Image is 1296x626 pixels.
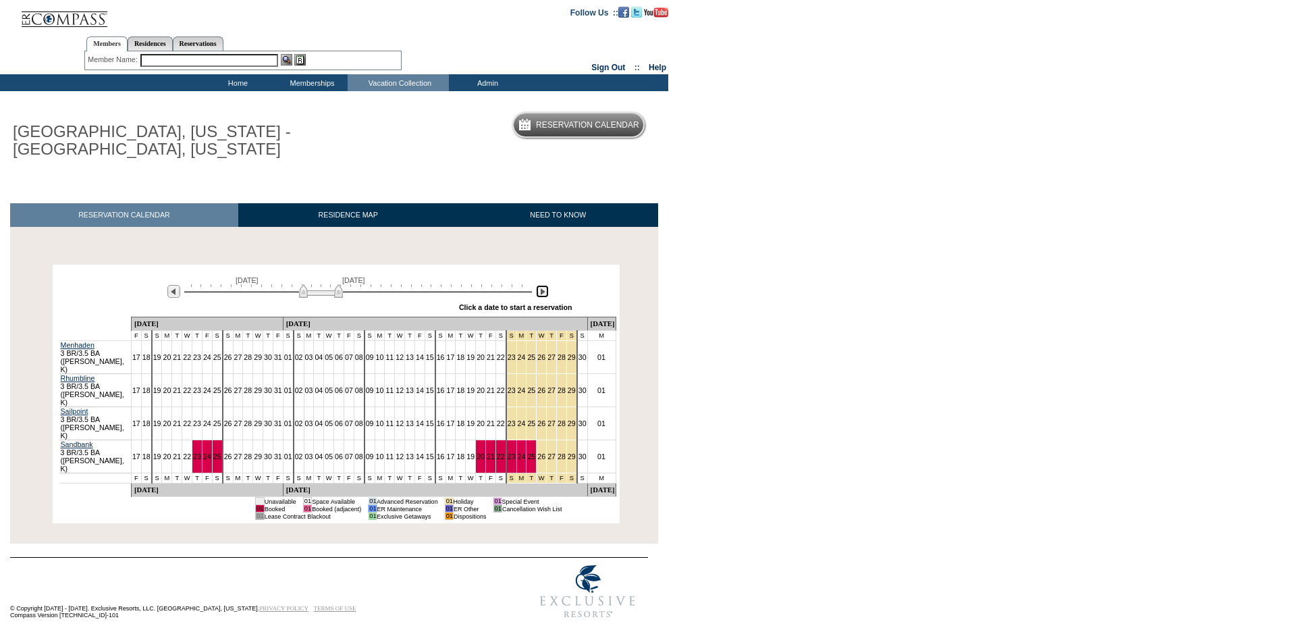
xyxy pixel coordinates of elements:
[375,407,385,440] td: 10
[537,440,547,473] td: 26
[253,341,263,374] td: 29
[59,374,132,407] td: 3 BR/3.5 BA ([PERSON_NAME], K)
[253,331,263,341] td: W
[425,331,435,341] td: S
[344,341,354,374] td: 07
[587,374,616,407] td: 01
[182,407,192,440] td: 22
[324,374,334,407] td: 05
[273,440,283,473] td: 31
[414,407,425,440] td: 14
[456,331,466,341] td: T
[456,407,466,440] td: 18
[199,74,273,91] td: Home
[243,374,253,407] td: 28
[152,440,162,473] td: 19
[304,407,314,440] td: 03
[141,374,151,407] td: 18
[294,407,304,440] td: 02
[172,407,182,440] td: 21
[202,341,212,374] td: 24
[212,407,222,440] td: 25
[644,7,668,16] a: Subscribe to our YouTube Channel
[414,374,425,407] td: 14
[304,331,314,341] td: M
[59,440,132,473] td: 3 BR/3.5 BA ([PERSON_NAME], K)
[456,440,466,473] td: 18
[557,341,567,374] td: 28
[59,407,132,440] td: 3 BR/3.5 BA ([PERSON_NAME], K)
[283,331,293,341] td: S
[128,36,173,51] a: Residences
[364,374,375,407] td: 09
[259,605,308,612] a: PRIVACY POLICY
[243,473,253,484] td: T
[577,331,587,341] td: S
[131,473,141,484] td: F
[385,440,395,473] td: 11
[405,331,415,341] td: T
[587,440,616,473] td: 01
[487,452,495,461] a: 21
[425,407,435,440] td: 15
[446,374,456,407] td: 17
[506,331,516,341] td: Thanksgiving
[435,440,446,473] td: 16
[203,452,211,461] a: 24
[172,440,182,473] td: 21
[223,341,233,374] td: 26
[263,440,273,473] td: 30
[516,374,526,407] td: 24
[131,341,141,374] td: 17
[223,407,233,440] td: 26
[273,341,283,374] td: 31
[385,473,395,484] td: T
[304,341,314,374] td: 03
[458,203,658,227] a: NEED TO KNOW
[395,407,405,440] td: 12
[537,374,547,407] td: 26
[485,331,495,341] td: F
[182,331,192,341] td: W
[631,7,642,18] img: Follow us on Twitter
[141,473,151,484] td: S
[566,341,576,374] td: 29
[618,7,629,16] a: Become our fan on Facebook
[238,203,458,227] a: RESIDENCE MAP
[233,473,243,484] td: M
[495,341,506,374] td: 22
[466,374,476,407] td: 19
[212,341,222,374] td: 25
[59,341,132,374] td: 3 BR/3.5 BA ([PERSON_NAME], K)
[263,341,273,374] td: 30
[61,374,95,382] a: Rhumbline
[273,473,283,484] td: F
[334,440,344,473] td: 06
[587,331,616,341] td: M
[566,440,576,473] td: 29
[334,407,344,440] td: 06
[547,407,557,440] td: 27
[405,341,415,374] td: 13
[324,473,334,484] td: W
[446,407,456,440] td: 17
[516,341,526,374] td: 24
[253,473,263,484] td: W
[223,440,233,473] td: 26
[425,341,435,374] td: 15
[263,473,273,484] td: T
[141,341,151,374] td: 18
[192,473,202,484] td: T
[253,407,263,440] td: 29
[10,120,313,161] h1: [GEOGRAPHIC_DATA], [US_STATE] - [GEOGRAPHIC_DATA], [US_STATE]
[152,473,162,484] td: S
[162,331,172,341] td: M
[557,374,567,407] td: 28
[364,407,375,440] td: 09
[456,374,466,407] td: 18
[10,203,238,227] a: RESERVATION CALENDAR
[263,407,273,440] td: 30
[566,374,576,407] td: 29
[334,473,344,484] td: T
[634,63,640,72] span: ::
